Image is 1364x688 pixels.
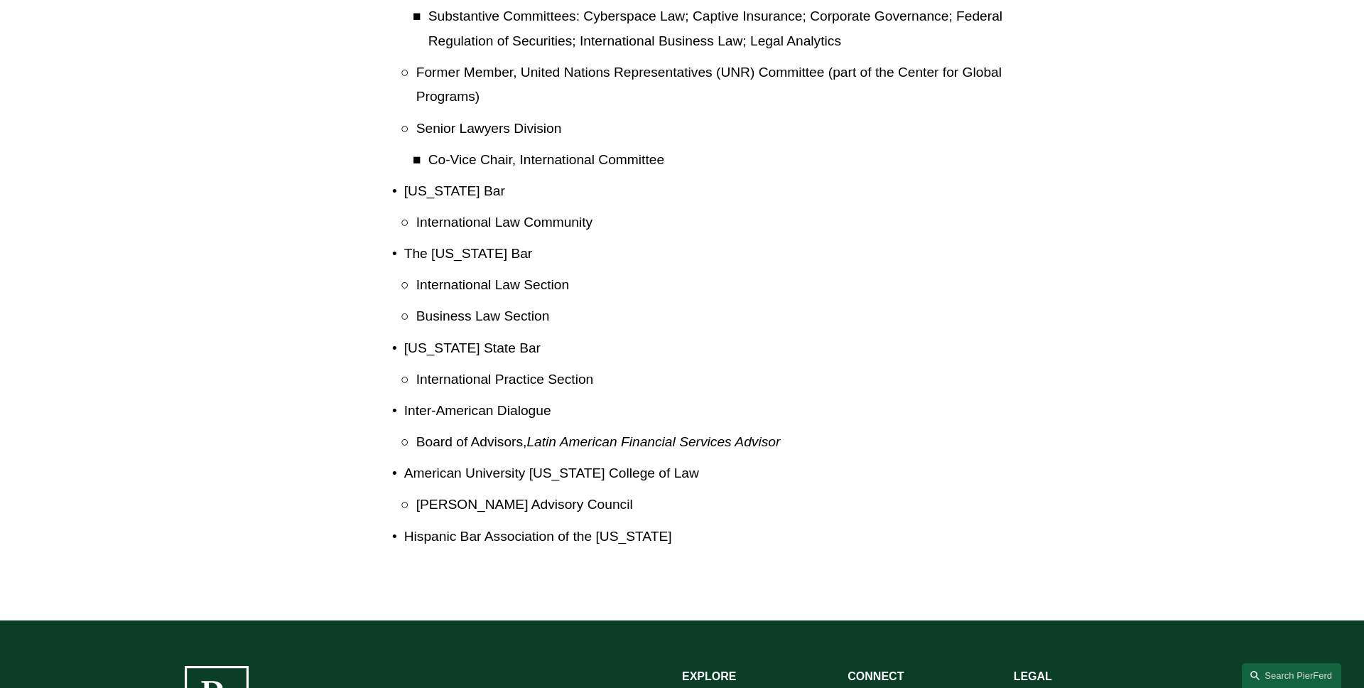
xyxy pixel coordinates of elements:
strong: CONNECT [848,670,904,682]
strong: EXPLORE [682,670,736,682]
p: Former Member, United Nations Representatives (UNR) Committee (part of the Center for Global Prog... [416,60,1055,109]
em: Latin American Financial Services Advisor [526,434,780,449]
p: Co-Vice Chair, International Committee [428,148,1055,173]
p: [PERSON_NAME] Advisory Council [416,493,1055,517]
p: Senior Lawyers Division [416,117,1055,141]
p: Inter-American Dialogue [404,399,1055,424]
p: International Law Community [416,210,1055,235]
a: Search this site [1242,663,1341,688]
p: International Practice Section [416,367,1055,392]
p: The [US_STATE] Bar [404,242,1055,267]
strong: LEGAL [1014,670,1052,682]
p: Substantive Committees: Cyberspace Law; Captive Insurance; Corporate Governance; Federal Regulati... [428,4,1055,53]
p: International Law Section [416,273,1055,298]
p: Hispanic Bar Association of the [US_STATE] [404,525,1055,549]
p: [US_STATE] State Bar [404,336,1055,361]
p: Board of Advisors, [416,430,1055,455]
p: American University [US_STATE] College of Law [404,461,1055,486]
p: Business Law Section [416,304,1055,329]
p: [US_STATE] Bar [404,179,1055,204]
